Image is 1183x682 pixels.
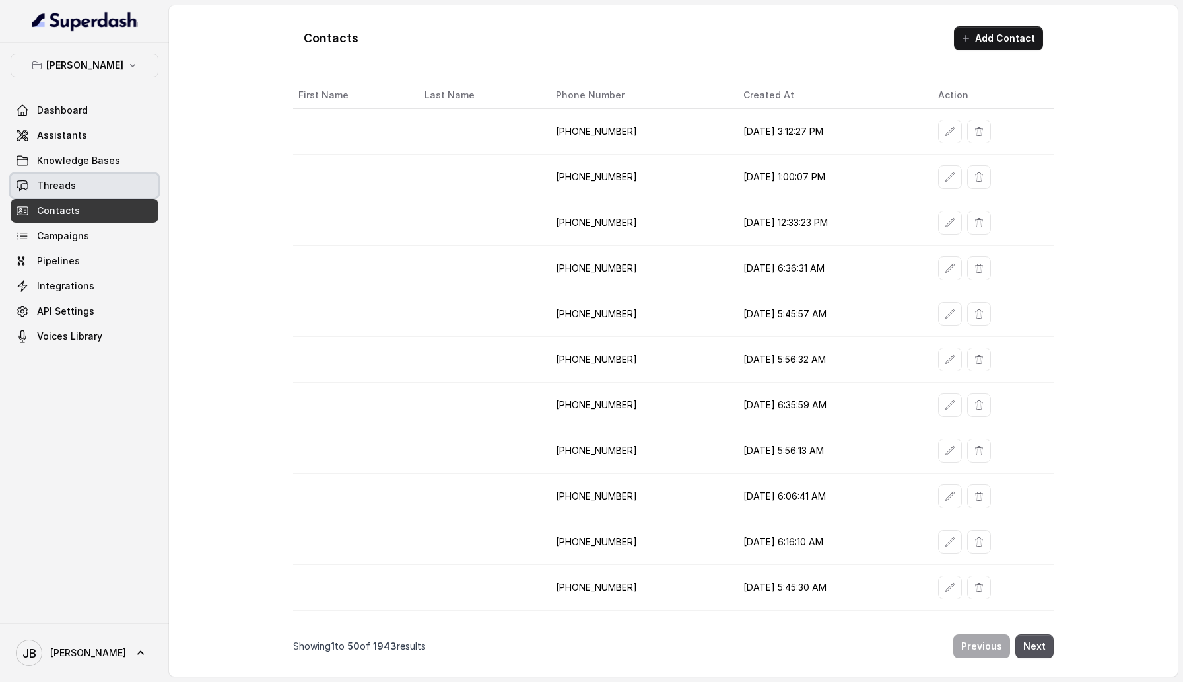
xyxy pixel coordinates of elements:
img: light.svg [32,11,138,32]
th: First Name [293,82,414,109]
a: Campaigns [11,224,158,248]
td: [PHONE_NUMBER] [545,565,733,611]
td: [DATE] 6:16:10 AM [733,519,928,565]
td: [PHONE_NUMBER] [545,611,733,656]
p: [PERSON_NAME] [46,57,123,73]
th: Phone Number [545,82,733,109]
td: [PHONE_NUMBER] [545,109,733,155]
td: [DATE] 5:45:57 AM [733,291,928,337]
td: [PHONE_NUMBER] [545,155,733,200]
td: [PHONE_NUMBER] [545,519,733,565]
th: Action [928,82,1054,109]
td: [PHONE_NUMBER] [545,383,733,428]
td: [DATE] 7:05:40 AM [733,611,928,656]
a: Contacts [11,199,158,223]
span: Dashboard [37,104,88,117]
span: 1943 [373,640,397,652]
td: [PHONE_NUMBER] [545,474,733,519]
span: Contacts [37,204,80,217]
p: Showing to of results [293,640,426,653]
th: Created At [733,82,928,109]
td: [DATE] 3:12:27 PM [733,109,928,155]
h1: Contacts [304,28,358,49]
span: API Settings [37,305,94,318]
td: [PHONE_NUMBER] [545,428,733,474]
a: Knowledge Bases [11,149,158,172]
td: [DATE] 5:56:32 AM [733,337,928,383]
a: [PERSON_NAME] [11,634,158,671]
span: Campaigns [37,229,89,243]
a: Pipelines [11,249,158,273]
td: [PHONE_NUMBER] [545,200,733,246]
th: Last Name [414,82,545,109]
a: Assistants [11,124,158,147]
td: [DATE] 6:35:59 AM [733,383,928,428]
span: Threads [37,179,76,192]
td: [DATE] 5:56:13 AM [733,428,928,474]
nav: Pagination [293,626,1054,666]
a: Voices Library [11,324,158,348]
span: Knowledge Bases [37,154,120,167]
a: Integrations [11,274,158,298]
td: [PHONE_NUMBER] [545,291,733,337]
td: [DATE] 1:00:07 PM [733,155,928,200]
button: [PERSON_NAME] [11,54,158,77]
button: Next [1015,634,1054,658]
td: [PHONE_NUMBER] [545,246,733,291]
td: [PHONE_NUMBER] [545,337,733,383]
a: API Settings [11,299,158,323]
td: [DATE] 5:45:30 AM [733,565,928,611]
button: Add Contact [954,26,1043,50]
td: [DATE] 6:06:41 AM [733,474,928,519]
span: Assistants [37,129,87,142]
a: Dashboard [11,98,158,122]
span: 1 [331,640,335,652]
text: JB [22,646,36,660]
td: [DATE] 12:33:23 PM [733,200,928,246]
span: Pipelines [37,254,80,268]
span: [PERSON_NAME] [50,646,126,660]
a: Threads [11,174,158,198]
span: Voices Library [37,330,102,343]
span: Integrations [37,280,94,293]
span: 50 [347,640,360,652]
button: Previous [953,634,1010,658]
td: [DATE] 6:36:31 AM [733,246,928,291]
